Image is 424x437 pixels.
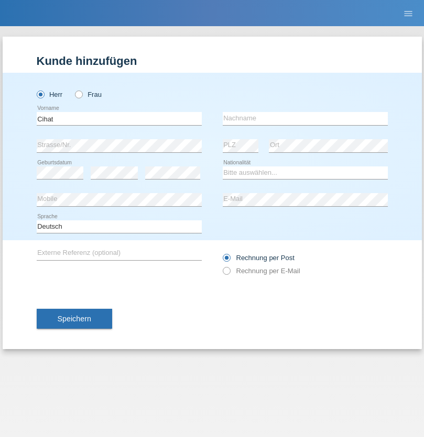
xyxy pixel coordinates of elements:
[75,91,102,98] label: Frau
[37,54,388,68] h1: Kunde hinzufügen
[403,8,414,19] i: menu
[223,254,295,262] label: Rechnung per Post
[223,254,230,267] input: Rechnung per Post
[37,309,112,329] button: Speichern
[37,91,63,98] label: Herr
[37,91,44,97] input: Herr
[223,267,300,275] label: Rechnung per E-Mail
[75,91,82,97] input: Frau
[223,267,230,280] input: Rechnung per E-Mail
[58,315,91,323] span: Speichern
[398,10,419,16] a: menu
